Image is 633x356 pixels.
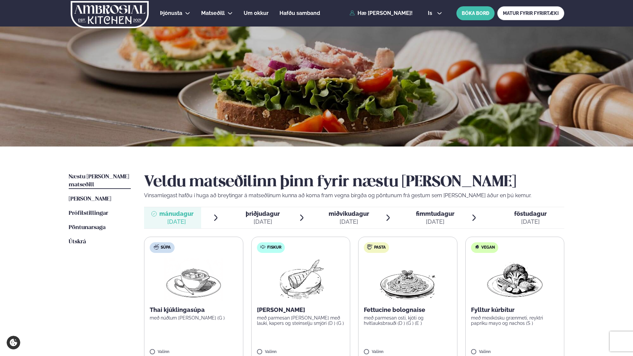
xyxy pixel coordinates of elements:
span: mánudagur [159,210,194,217]
p: með parmesan [PERSON_NAME] með lauki, kapers og steinselju smjöri (D ) (G ) [257,315,345,326]
a: Næstu [PERSON_NAME] matseðill [69,173,131,189]
a: [PERSON_NAME] [69,195,111,203]
a: Um okkur [244,9,269,17]
img: Spagetti.png [378,258,437,301]
span: Pöntunarsaga [69,225,106,230]
img: soup.svg [154,244,159,250]
p: Fettucine bolognaise [364,306,452,314]
span: Hafðu samband [279,10,320,16]
button: is [423,11,447,16]
img: fish.svg [260,244,266,250]
a: Prófílstillingar [69,209,108,217]
span: Pasta [374,245,386,250]
span: Þjónusta [160,10,182,16]
div: [DATE] [416,218,454,226]
span: fimmtudagur [416,210,454,217]
span: Súpa [161,245,171,250]
span: Matseðill [201,10,225,16]
div: [DATE] [329,218,369,226]
p: með núðlum [PERSON_NAME] (G ) [150,315,238,321]
a: Þjónusta [160,9,182,17]
span: þriðjudagur [246,210,280,217]
span: miðvikudagur [329,210,369,217]
span: Um okkur [244,10,269,16]
p: Vinsamlegast hafðu í huga að breytingar á matseðlinum kunna að koma fram vegna birgða og pöntunum... [144,192,564,200]
p: með parmesan osti, kjöti og hvítlauksbrauði (D ) (G ) (E ) [364,315,452,326]
a: Hæ [PERSON_NAME]! [350,10,413,16]
div: [DATE] [246,218,280,226]
span: föstudagur [514,210,547,217]
a: Cookie settings [7,336,20,349]
img: Fish.png [271,258,330,301]
h2: Veldu matseðilinn þinn fyrir næstu [PERSON_NAME] [144,173,564,192]
a: Matseðill [201,9,225,17]
a: Pöntunarsaga [69,224,106,232]
img: Vegan.svg [474,244,480,250]
span: Vegan [481,245,495,250]
img: Vegan.png [486,258,544,301]
span: [PERSON_NAME] [69,196,111,202]
div: [DATE] [514,218,547,226]
a: Hafðu samband [279,9,320,17]
p: [PERSON_NAME] [257,306,345,314]
span: is [428,11,434,16]
span: Fiskur [267,245,281,250]
div: [DATE] [159,218,194,226]
p: Thai kjúklingasúpa [150,306,238,314]
img: Soup.png [164,258,223,301]
p: Fylltur kúrbítur [471,306,559,314]
p: með mexíkósku grænmeti, reyktri papriku mayo og nachos (S ) [471,315,559,326]
img: pasta.svg [367,244,372,250]
span: Útskrá [69,239,86,245]
span: Prófílstillingar [69,210,108,216]
span: Næstu [PERSON_NAME] matseðill [69,174,129,188]
a: Útskrá [69,238,86,246]
a: MATUR FYRIR FYRIRTÆKI [497,6,564,20]
button: BÓKA BORÐ [456,6,495,20]
img: logo [70,1,149,28]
